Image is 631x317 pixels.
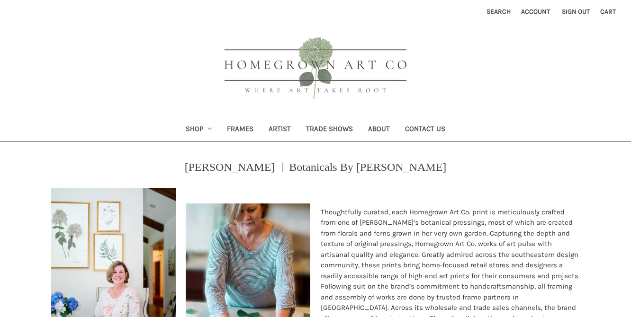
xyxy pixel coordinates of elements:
[178,118,220,141] a: Shop
[361,118,397,141] a: About
[397,118,453,141] a: Contact Us
[219,118,261,141] a: Frames
[185,158,447,176] p: [PERSON_NAME] ︱Botanicals By [PERSON_NAME]
[600,8,616,16] span: Cart
[298,118,361,141] a: Trade Shows
[261,118,298,141] a: Artist
[209,26,422,112] img: HOMEGROWN ART CO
